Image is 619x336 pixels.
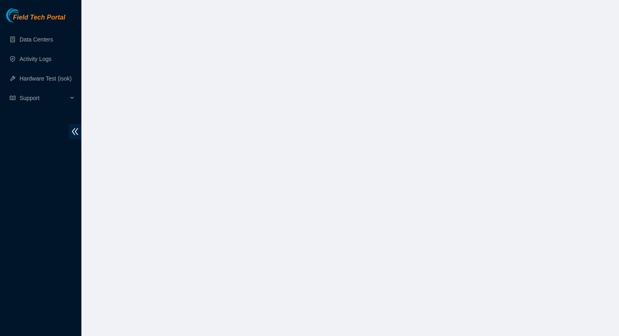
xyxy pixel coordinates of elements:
[69,124,81,139] span: double-left
[10,95,15,101] span: read
[6,8,41,22] img: Akamai Technologies
[6,15,65,25] a: Akamai TechnologiesField Tech Portal
[20,36,53,43] a: Data Centers
[20,56,52,62] a: Activity Logs
[20,90,68,106] span: Support
[20,75,72,82] a: Hardware Test (isok)
[13,14,65,22] span: Field Tech Portal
